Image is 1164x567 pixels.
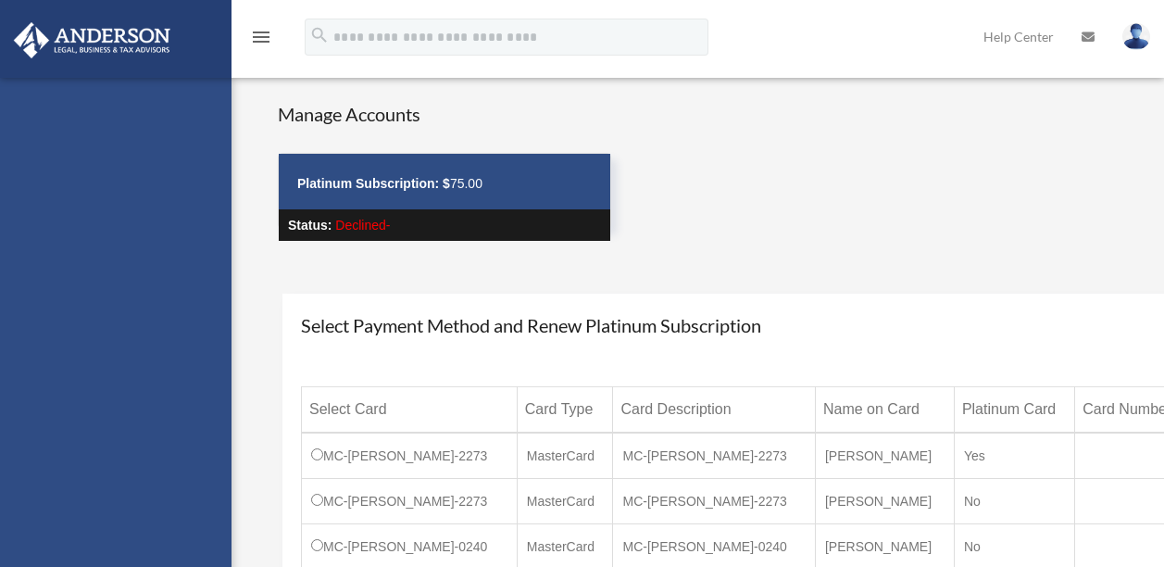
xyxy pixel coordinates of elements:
span: Declined- [335,218,390,233]
th: Select Card [302,386,518,433]
i: menu [250,26,272,48]
td: No [954,478,1074,523]
td: MC-[PERSON_NAME]-2273 [302,478,518,523]
td: MasterCard [517,478,613,523]
th: Platinum Card [954,386,1074,433]
i: search [309,25,330,45]
td: [PERSON_NAME] [815,433,954,479]
td: MC-[PERSON_NAME]-2273 [613,433,815,479]
h4: Manage Accounts [278,101,611,127]
strong: Platinum Subscription: $ [297,176,450,191]
th: Card Description [613,386,815,433]
th: Card Type [517,386,613,433]
td: MC-[PERSON_NAME]-2273 [613,478,815,523]
th: Name on Card [815,386,954,433]
strong: Status: [288,218,332,233]
td: [PERSON_NAME] [815,478,954,523]
p: 75.00 [297,172,592,195]
a: menu [250,32,272,48]
td: MasterCard [517,433,613,479]
img: User Pic [1122,23,1150,50]
img: Anderson Advisors Platinum Portal [8,22,176,58]
td: MC-[PERSON_NAME]-2273 [302,433,518,479]
td: Yes [954,433,1074,479]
